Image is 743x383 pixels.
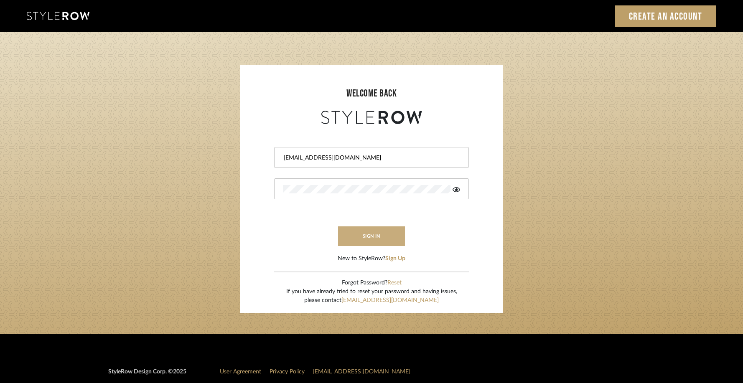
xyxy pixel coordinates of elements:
[313,369,410,375] a: [EMAIL_ADDRESS][DOMAIN_NAME]
[108,368,186,383] div: StyleRow Design Corp. ©2025
[338,226,405,246] button: sign in
[248,86,495,101] div: welcome back
[338,254,405,263] div: New to StyleRow?
[220,369,261,375] a: User Agreement
[286,279,457,287] div: Forgot Password?
[283,154,458,162] input: Email Address
[341,297,439,303] a: [EMAIL_ADDRESS][DOMAIN_NAME]
[387,279,402,287] button: Reset
[385,254,405,263] button: Sign Up
[270,369,305,375] a: Privacy Policy
[286,287,457,305] div: If you have already tried to reset your password and having issues, please contact
[615,5,717,27] a: Create an Account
